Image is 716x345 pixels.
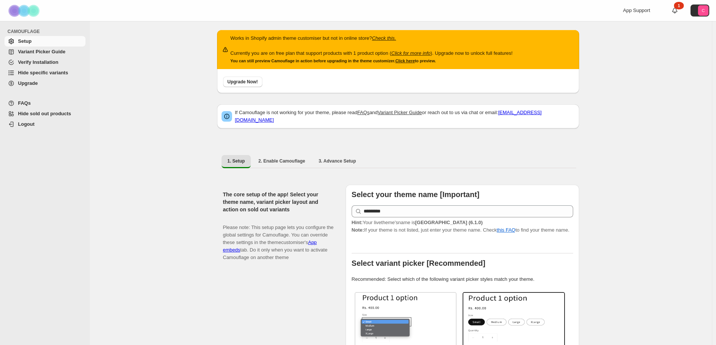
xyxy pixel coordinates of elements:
[4,47,85,57] a: Variant Picker Guide
[352,190,479,199] b: Select your theme name [Important]
[228,158,245,164] span: 1. Setup
[231,50,513,57] p: Currently you are on free plan that support products with 1 product option ( ). Upgrade now to un...
[4,36,85,47] a: Setup
[623,8,650,13] span: App Support
[228,79,258,85] span: Upgrade Now!
[674,2,684,9] div: 1
[352,220,363,225] strong: Hint:
[698,5,709,16] span: Avatar with initials C
[7,29,86,35] span: CAMOUFLAGE
[691,5,709,17] button: Avatar with initials C
[223,77,262,87] button: Upgrade Now!
[18,111,71,116] span: Hide sold out products
[18,100,31,106] span: FAQs
[18,70,68,75] span: Hide specific variants
[319,158,356,164] span: 3. Advance Setup
[702,8,705,13] text: C
[4,57,85,68] a: Verify Installation
[352,220,483,225] span: Your live theme's name is
[4,78,85,89] a: Upgrade
[258,158,305,164] span: 2. Enable Camouflage
[352,259,485,267] b: Select variant picker [Recommended]
[671,7,679,14] a: 1
[391,50,431,56] a: Click for more info
[231,35,513,42] p: Works in Shopify admin theme customiser but not in online store?
[18,80,38,86] span: Upgrade
[4,108,85,119] a: Hide sold out products
[372,35,396,41] a: Check this.
[377,110,422,115] a: Variant Picker Guide
[352,276,573,283] p: Recommended: Select which of the following variant picker styles match your theme.
[6,0,43,21] img: Camouflage
[395,59,415,63] a: Click here
[18,59,58,65] span: Verify Installation
[231,59,436,63] small: You can still preview Camouflage in action before upgrading in the theme customizer. to preview.
[357,110,370,115] a: FAQs
[18,49,65,54] span: Variant Picker Guide
[4,68,85,78] a: Hide specific variants
[18,38,31,44] span: Setup
[223,191,334,213] h2: The core setup of the app! Select your theme name, variant picker layout and action on sold out v...
[18,121,34,127] span: Logout
[352,227,364,233] strong: Note:
[352,219,573,234] p: If your theme is not listed, just enter your theme name. Check to find your theme name.
[223,216,334,261] p: Please note: This setup page lets you configure the global settings for Camouflage. You can overr...
[235,109,575,124] p: If Camouflage is not working for your theme, please read and or reach out to us via chat or email:
[4,119,85,130] a: Logout
[415,220,482,225] strong: [GEOGRAPHIC_DATA] (6.1.0)
[497,227,515,233] a: this FAQ
[4,98,85,108] a: FAQs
